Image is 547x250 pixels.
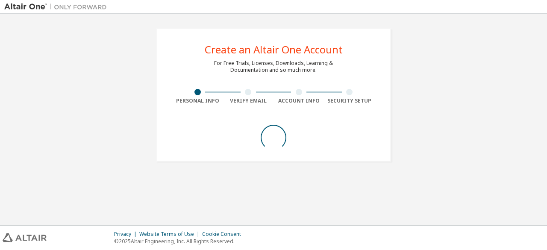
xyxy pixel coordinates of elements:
p: © 2025 Altair Engineering, Inc. All Rights Reserved. [114,238,246,245]
div: Security Setup [324,97,375,104]
div: Privacy [114,231,139,238]
div: Account Info [273,97,324,104]
div: Create an Altair One Account [205,44,343,55]
div: Cookie Consent [202,231,246,238]
div: Personal Info [172,97,223,104]
div: Verify Email [223,97,274,104]
img: Altair One [4,3,111,11]
img: altair_logo.svg [3,233,47,242]
div: Website Terms of Use [139,231,202,238]
div: For Free Trials, Licenses, Downloads, Learning & Documentation and so much more. [214,60,333,74]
